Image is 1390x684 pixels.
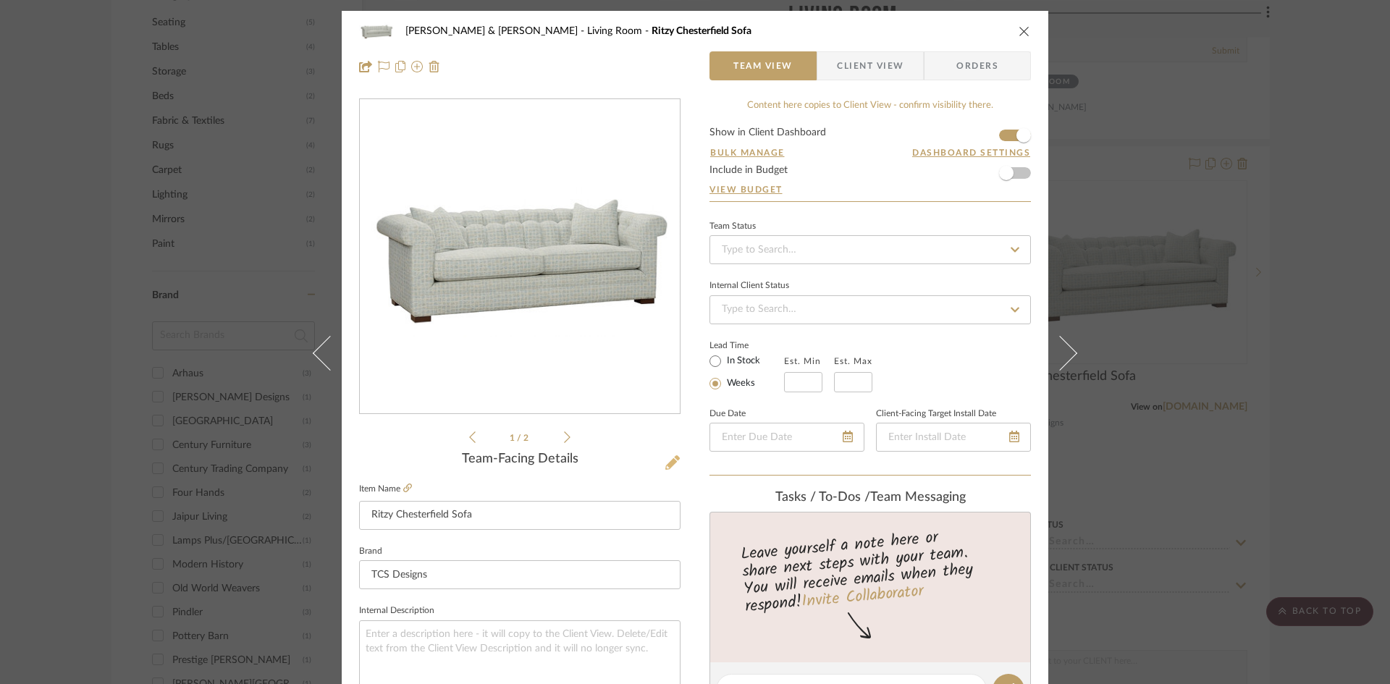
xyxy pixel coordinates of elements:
span: Orders [940,51,1014,80]
a: Invite Collaborator [801,579,924,615]
span: Tasks / To-Dos / [775,491,870,504]
span: Living Room [587,26,652,36]
span: Client View [837,51,903,80]
input: Enter Item Name [359,501,681,530]
label: Internal Description [359,607,434,615]
label: Due Date [709,410,746,418]
input: Enter Due Date [709,423,864,452]
input: Type to Search… [709,235,1031,264]
div: Content here copies to Client View - confirm visibility there. [709,98,1031,113]
div: 0 [360,177,680,338]
span: 2 [523,434,531,442]
div: Leave yourself a note here or share next steps with your team. You will receive emails when they ... [708,522,1033,619]
label: Brand [359,548,382,555]
button: Dashboard Settings [911,146,1031,159]
label: Item Name [359,483,412,495]
input: Enter Install Date [876,423,1031,452]
div: Internal Client Status [709,282,789,290]
label: Lead Time [709,339,784,352]
span: / [517,434,523,442]
label: Est. Max [834,356,872,366]
label: In Stock [724,355,760,368]
img: Remove from project [429,61,440,72]
mat-radio-group: Select item type [709,352,784,392]
div: team Messaging [709,490,1031,506]
label: Est. Min [784,356,821,366]
input: Type to Search… [709,295,1031,324]
span: 1 [510,434,517,442]
div: Team Status [709,223,756,230]
button: Bulk Manage [709,146,785,159]
span: Ritzy Chesterfield Sofa [652,26,751,36]
label: Client-Facing Target Install Date [876,410,996,418]
span: Team View [733,51,793,80]
img: 2a8e3ab6-83cf-4834-a1ab-b5847c2b1e90_436x436.jpg [360,177,680,338]
span: [PERSON_NAME] & [PERSON_NAME] [405,26,587,36]
button: close [1018,25,1031,38]
label: Weeks [724,377,755,390]
img: 2a8e3ab6-83cf-4834-a1ab-b5847c2b1e90_48x40.jpg [359,17,394,46]
a: View Budget [709,184,1031,195]
div: Team-Facing Details [359,452,681,468]
input: Enter Brand [359,560,681,589]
